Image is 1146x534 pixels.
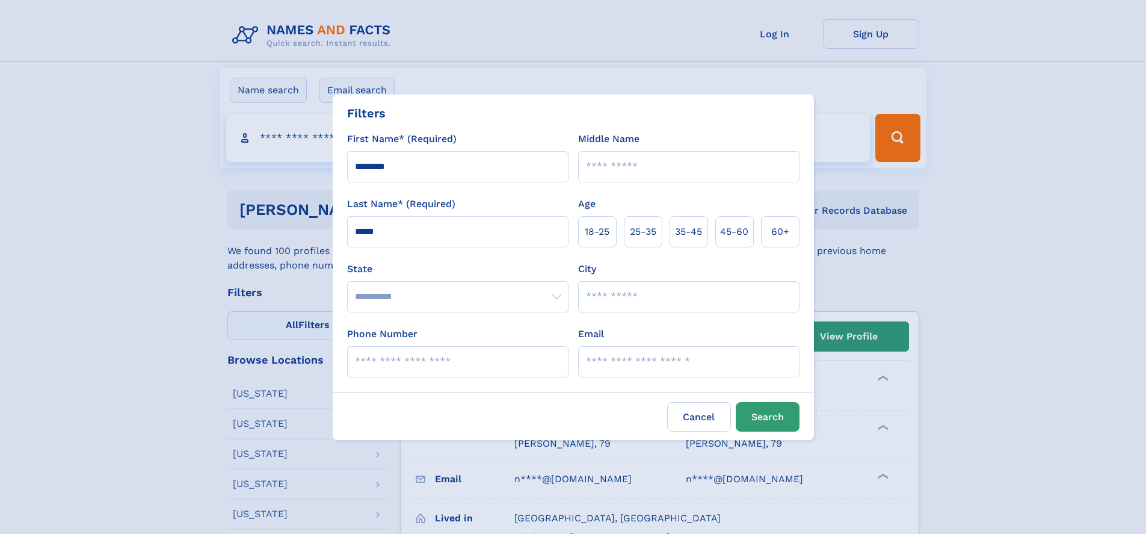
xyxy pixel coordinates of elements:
label: Last Name* (Required) [347,197,455,211]
div: Filters [347,104,386,122]
button: Search [736,402,799,432]
label: City [578,262,596,276]
span: 60+ [771,225,789,239]
label: Middle Name [578,132,639,146]
span: 35‑45 [675,225,702,239]
label: Age [578,197,596,211]
span: 18‑25 [585,225,609,239]
span: 25‑35 [630,225,656,239]
span: 45‑60 [720,225,748,239]
label: State [347,262,568,276]
label: Phone Number [347,327,417,341]
label: Cancel [667,402,731,432]
label: Email [578,327,604,341]
label: First Name* (Required) [347,132,457,146]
